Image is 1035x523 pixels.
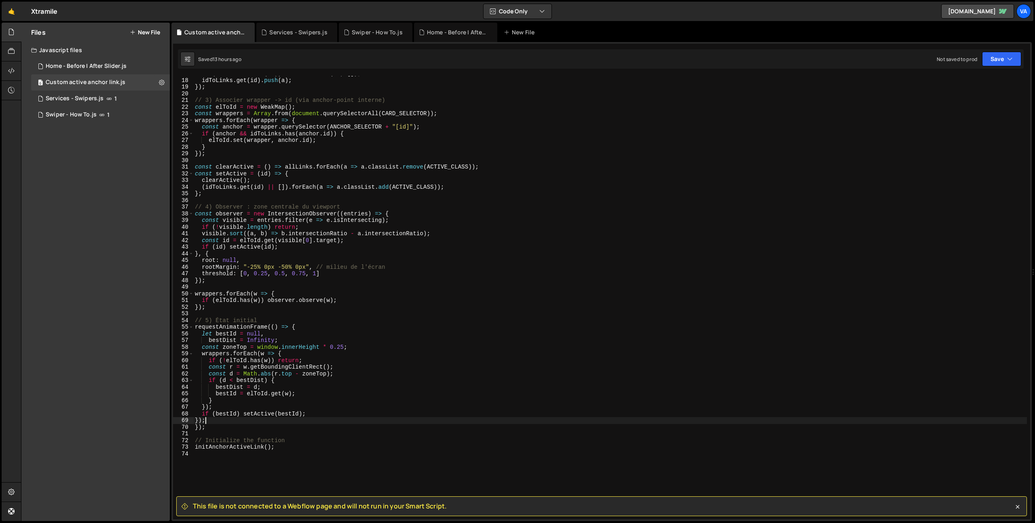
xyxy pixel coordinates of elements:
div: 20 [173,91,194,97]
div: 48 [173,277,194,284]
div: 23 [173,110,194,117]
div: 60 [173,357,194,364]
div: 25 [173,124,194,131]
div: Custom active anchor link.js [184,28,245,36]
div: 61 [173,364,194,371]
div: 57 [173,337,194,344]
a: 🤙 [2,2,21,21]
div: 29 [173,150,194,157]
div: 38 [173,211,194,217]
div: Home - Before | After Slider.js [427,28,488,36]
div: 52 [173,304,194,311]
div: 55 [173,324,194,331]
div: Xtramile [31,6,57,16]
div: 24 [173,117,194,124]
span: 1 [107,112,110,118]
div: 64 [173,384,194,391]
div: 32 [173,171,194,177]
div: Services - Swipers.js [46,95,103,102]
div: 45 [173,257,194,264]
div: 62 [173,371,194,377]
div: 19 [173,84,194,91]
div: 21 [173,97,194,104]
div: 26 [173,131,194,137]
a: Va [1016,4,1031,19]
div: 68 [173,411,194,418]
div: 17287/47920.js [31,58,170,74]
div: 56 [173,331,194,337]
div: 35 [173,190,194,197]
div: Swiper - How To.js [46,111,97,118]
div: 28 [173,144,194,151]
h2: Files [31,28,46,37]
div: 65 [173,390,194,397]
div: 59 [173,350,194,357]
div: Home - Before | After Slider.js [46,63,127,70]
span: 0 [38,80,43,86]
div: Swiper - How To.js [31,107,170,123]
div: 18 [173,77,194,84]
div: 63 [173,377,194,384]
div: 72 [173,437,194,444]
div: 74 [173,451,194,458]
div: 67 [173,404,194,411]
div: Javascript files [21,42,170,58]
div: 13 hours ago [213,56,241,63]
div: Services - Swipers.js [269,28,327,36]
div: Saved [198,56,241,63]
div: 51 [173,297,194,304]
div: 40 [173,224,194,231]
div: 66 [173,397,194,404]
span: This file is not connected to a Webflow page and will not run in your Smart Script. [193,502,447,510]
div: 53 [173,310,194,317]
div: 69 [173,417,194,424]
div: 42 [173,237,194,244]
div: 50 [173,291,194,297]
div: Not saved to prod [937,56,977,63]
div: 49 [173,284,194,291]
div: 27 [173,137,194,144]
span: 1 [114,95,117,102]
div: 46 [173,264,194,271]
div: 34 [173,184,194,191]
div: 41 [173,230,194,237]
div: 17287/47922.js [31,91,170,107]
div: 70 [173,424,194,431]
div: 71 [173,430,194,437]
div: 37 [173,204,194,211]
div: 54 [173,317,194,324]
div: 33 [173,177,194,184]
button: Code Only [484,4,551,19]
div: 31 [173,164,194,171]
div: 73 [173,444,194,451]
div: 36 [173,197,194,204]
div: 58 [173,344,194,351]
button: New File [130,29,160,36]
a: [DOMAIN_NAME] [941,4,1014,19]
div: Custom active anchor link.js [31,74,170,91]
div: 44 [173,251,194,257]
div: 22 [173,104,194,111]
button: Save [982,52,1021,66]
div: 39 [173,217,194,224]
div: 47 [173,270,194,277]
div: New File [504,28,538,36]
div: Custom active anchor link.js [46,79,125,86]
div: 43 [173,244,194,251]
div: Swiper - How To.js [352,28,403,36]
div: 30 [173,157,194,164]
